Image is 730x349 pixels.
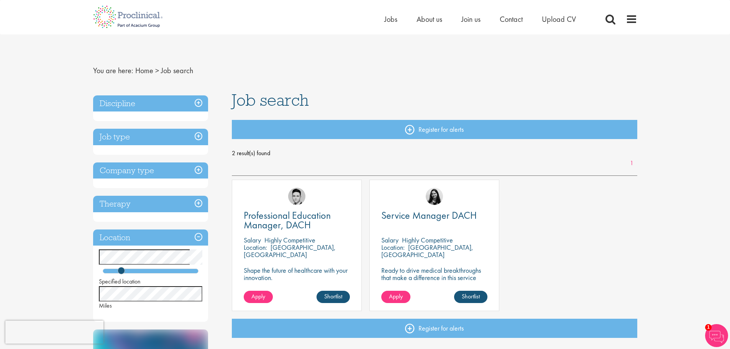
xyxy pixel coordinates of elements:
[381,243,405,252] span: Location:
[402,236,453,244] p: Highly Competitive
[244,267,350,281] p: Shape the future of healthcare with your innovation.
[251,292,265,300] span: Apply
[135,66,153,75] a: breadcrumb link
[244,243,267,252] span: Location:
[244,243,336,259] p: [GEOGRAPHIC_DATA], [GEOGRAPHIC_DATA]
[161,66,193,75] span: Job search
[426,188,443,205] img: Indre Stankeviciute
[317,291,350,303] a: Shortlist
[93,229,208,246] h3: Location
[381,209,477,222] span: Service Manager DACH
[454,291,487,303] a: Shortlist
[389,292,403,300] span: Apply
[232,90,309,110] span: Job search
[244,291,273,303] a: Apply
[232,147,637,159] span: 2 result(s) found
[384,14,397,24] a: Jobs
[93,66,133,75] span: You are here:
[417,14,442,24] a: About us
[705,324,712,331] span: 1
[626,159,637,168] a: 1
[155,66,159,75] span: >
[93,95,208,112] h3: Discipline
[500,14,523,24] a: Contact
[705,324,728,347] img: Chatbot
[381,291,410,303] a: Apply
[381,211,487,220] a: Service Manager DACH
[93,196,208,212] h3: Therapy
[381,243,473,259] p: [GEOGRAPHIC_DATA], [GEOGRAPHIC_DATA]
[381,267,487,288] p: Ready to drive medical breakthroughs that make a difference in this service manager position?
[232,319,637,338] a: Register for alerts
[5,321,103,344] iframe: reCAPTCHA
[288,188,305,205] img: Connor Lynes
[264,236,315,244] p: Highly Competitive
[232,120,637,139] a: Register for alerts
[542,14,576,24] a: Upload CV
[93,129,208,145] h3: Job type
[381,236,399,244] span: Salary
[99,277,141,285] span: Specified location
[461,14,481,24] a: Join us
[244,236,261,244] span: Salary
[244,209,331,231] span: Professional Education Manager, DACH
[244,211,350,230] a: Professional Education Manager, DACH
[99,301,112,310] span: Miles
[93,162,208,179] h3: Company type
